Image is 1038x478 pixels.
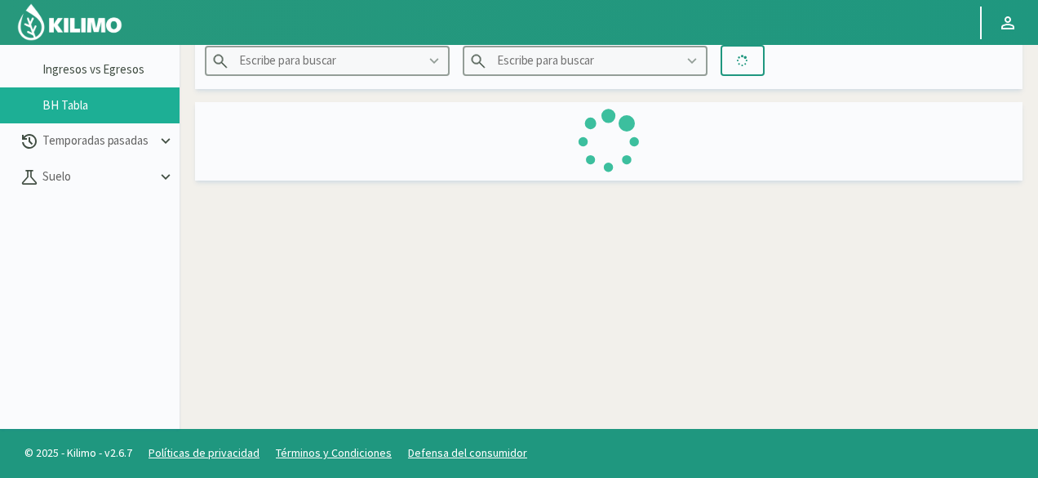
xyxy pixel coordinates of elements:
[42,98,180,113] a: BH Tabla
[16,444,140,462] span: © 2025 - Kilimo - v2.6.7
[39,132,157,150] p: Temporadas pasadas
[408,445,527,460] a: Defensa del consumidor
[463,46,708,76] input: Escribe para buscar
[39,168,157,186] p: Suelo
[149,445,259,460] a: Políticas de privacidad
[16,2,123,42] img: Kilimo
[276,445,392,460] a: Términos y Condiciones
[42,62,180,77] a: Ingresos vs Egresos
[205,46,450,76] input: Escribe para buscar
